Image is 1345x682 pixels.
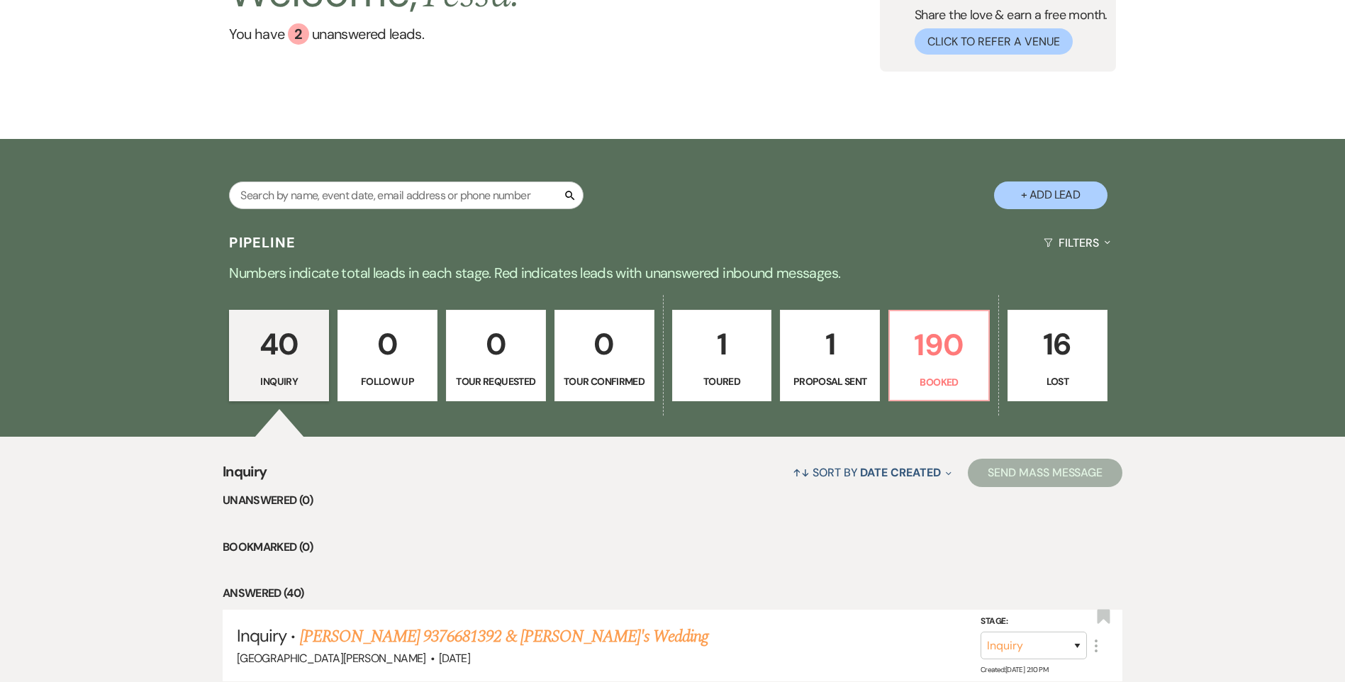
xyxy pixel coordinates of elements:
[229,181,584,209] input: Search by name, event date, email address or phone number
[455,374,537,389] p: Tour Requested
[300,624,709,649] a: [PERSON_NAME] 9376681392 & [PERSON_NAME]'s Wedding
[229,310,329,402] a: 40Inquiry
[223,491,1122,510] li: Unanswered (0)
[237,651,426,666] span: [GEOGRAPHIC_DATA][PERSON_NAME]
[789,320,871,368] p: 1
[229,23,520,45] a: You have 2 unanswered leads.
[1017,320,1098,368] p: 16
[162,262,1183,284] p: Numbers indicate total leads in each stage. Red indicates leads with unanswered inbound messages.
[860,465,940,480] span: Date Created
[681,320,763,368] p: 1
[238,374,320,389] p: Inquiry
[793,465,810,480] span: ↑↓
[981,665,1048,674] span: Created: [DATE] 2:10 PM
[915,28,1073,55] button: Click to Refer a Venue
[780,310,880,402] a: 1Proposal Sent
[1008,310,1107,402] a: 16Lost
[455,320,537,368] p: 0
[888,310,990,402] a: 190Booked
[554,310,654,402] a: 0Tour Confirmed
[787,454,957,491] button: Sort By Date Created
[981,614,1087,630] label: Stage:
[237,625,286,647] span: Inquiry
[337,310,437,402] a: 0Follow Up
[1038,224,1115,262] button: Filters
[994,181,1107,209] button: + Add Lead
[681,374,763,389] p: Toured
[446,310,546,402] a: 0Tour Requested
[789,374,871,389] p: Proposal Sent
[238,320,320,368] p: 40
[347,320,428,368] p: 0
[288,23,309,45] div: 2
[564,320,645,368] p: 0
[223,584,1122,603] li: Answered (40)
[968,459,1122,487] button: Send Mass Message
[347,374,428,389] p: Follow Up
[223,461,267,491] span: Inquiry
[564,374,645,389] p: Tour Confirmed
[898,374,980,390] p: Booked
[1017,374,1098,389] p: Lost
[439,651,470,666] span: [DATE]
[229,233,296,252] h3: Pipeline
[898,321,980,369] p: 190
[223,538,1122,557] li: Bookmarked (0)
[672,310,772,402] a: 1Toured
